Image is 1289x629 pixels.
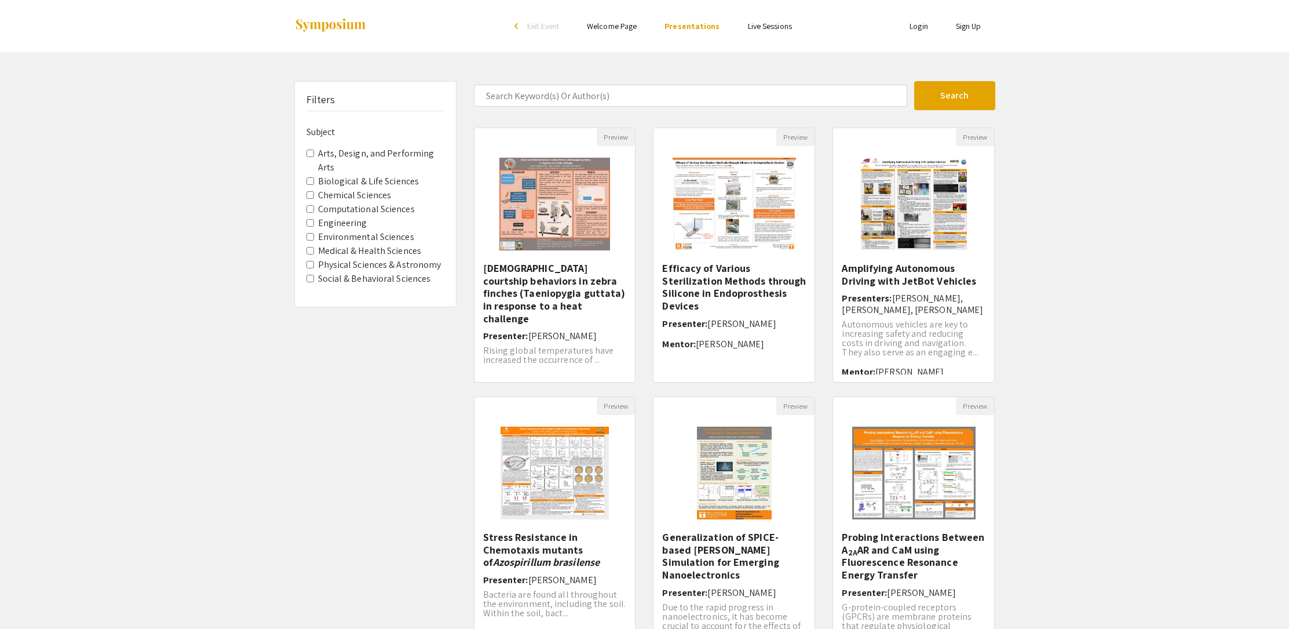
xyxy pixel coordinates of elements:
[887,587,955,599] span: [PERSON_NAME]
[483,531,627,569] h5: Stress Resistance in Chemotaxis mutants of
[488,146,622,262] img: <p>Male courtship behaviors in zebra finches (Taeniopygia guttata) in response to a heat challeng...
[306,126,444,137] h6: Subject
[707,318,776,330] span: [PERSON_NAME]
[318,202,415,216] label: Computational Sciences
[956,397,994,415] button: Preview
[748,21,792,31] a: Live Sessions
[842,320,985,357] p: Autonomous vehicles are key to increasing safety and reducing costs in driving and navigation. Th...
[483,575,627,586] h6: Presenter:
[842,293,985,315] h6: Presenters:
[318,272,431,286] label: Social & Behavioral Sciences
[842,292,983,315] span: [PERSON_NAME], [PERSON_NAME], [PERSON_NAME]
[483,588,626,619] span: Bacteria are found all throughout the environment, including the soil. Within the soil, bact...
[707,587,776,599] span: [PERSON_NAME]
[848,146,980,262] img: <p>Amplifying Autonomous Driving with JetBot Vehicles</p>
[842,366,875,378] span: Mentor:
[318,147,444,174] label: Arts, Design, and Performing Arts
[662,338,696,350] span: Mentor:
[587,21,637,31] a: Welcome Page
[528,574,597,586] span: [PERSON_NAME]
[910,21,928,31] a: Login
[294,18,367,34] img: Symposium by ForagerOne
[474,85,907,107] input: Search Keyword(s) Or Author(s)
[483,330,627,341] h6: Presenter:
[318,174,419,188] label: Biological & Life Sciences
[685,415,783,531] img: <p>Generalization of SPICE-based Monte-Carlo Simulation for Emerging Nanoelectronics</p>
[318,230,414,244] label: Environmental Sciences
[483,373,517,386] span: Mentor:
[483,344,614,366] span: Rising global temperatures have increased the occurrence of ...
[832,128,995,383] div: Open Presentation <p>Amplifying Autonomous Driving with JetBot Vehicles</p>
[662,318,806,329] h6: Presenter:
[516,373,585,386] span: [PERSON_NAME]
[493,555,600,569] em: Azospirillum brasilense
[776,128,815,146] button: Preview
[474,128,636,383] div: Open Presentation <p>Male courtship behaviors in zebra finches (Taeniopygia guttata) in response ...
[664,21,720,31] a: Presentations
[528,330,597,342] span: [PERSON_NAME]
[956,21,981,31] a: Sign Up
[662,587,806,598] h6: Presenter:
[318,188,392,202] label: Chemical Sciences
[841,415,987,531] img: <p>Probing Interactions Between A<sub>2A</sub>AR and CaM using Fluorescence Resonance Energy Tran...
[306,93,335,106] h5: Filters
[318,216,367,230] label: Engineering
[661,146,808,262] img: <p class="ql-align-center"><span style="color: rgb(0, 0, 0);">&nbsp;Efficacy of Various Steriliza...
[842,262,985,287] h5: Amplifying Autonomous Driving with JetBot Vehicles
[318,244,422,258] label: Medical & Health Sciences
[842,587,985,598] h6: Presenter:
[653,128,815,383] div: Open Presentation <p class="ql-align-center"><span style="color: rgb(0, 0, 0);">&nbsp;Efficacy of...
[483,262,627,325] h5: [DEMOGRAPHIC_DATA] courtship behaviors in zebra finches (Taeniopygia guttata) in response to a he...
[696,338,764,350] span: [PERSON_NAME]
[956,128,994,146] button: Preview
[662,531,806,581] h5: Generalization of SPICE-based [PERSON_NAME] Simulation for Emerging Nanoelectronics
[597,128,635,146] button: Preview
[842,531,985,581] h5: Probing Interactions Between A AR and CaM using Fluorescence Resonance Energy Transfer
[514,23,521,30] div: arrow_back_ios
[914,81,995,110] button: Search
[662,262,806,312] h5: Efficacy of Various Sterilization Methods through Silicone in Endoprosthesis Devices
[776,397,815,415] button: Preview
[489,415,620,531] img: <p>Stress Resistance in Chemotaxis mutants of <em>Azospirillum brasilense</em></p><p><br></p>
[597,397,635,415] button: Preview
[875,366,944,378] span: [PERSON_NAME]
[527,21,559,31] span: Exit Event
[318,258,441,272] label: Physical Sciences & Astronomy
[848,547,857,558] sub: 2A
